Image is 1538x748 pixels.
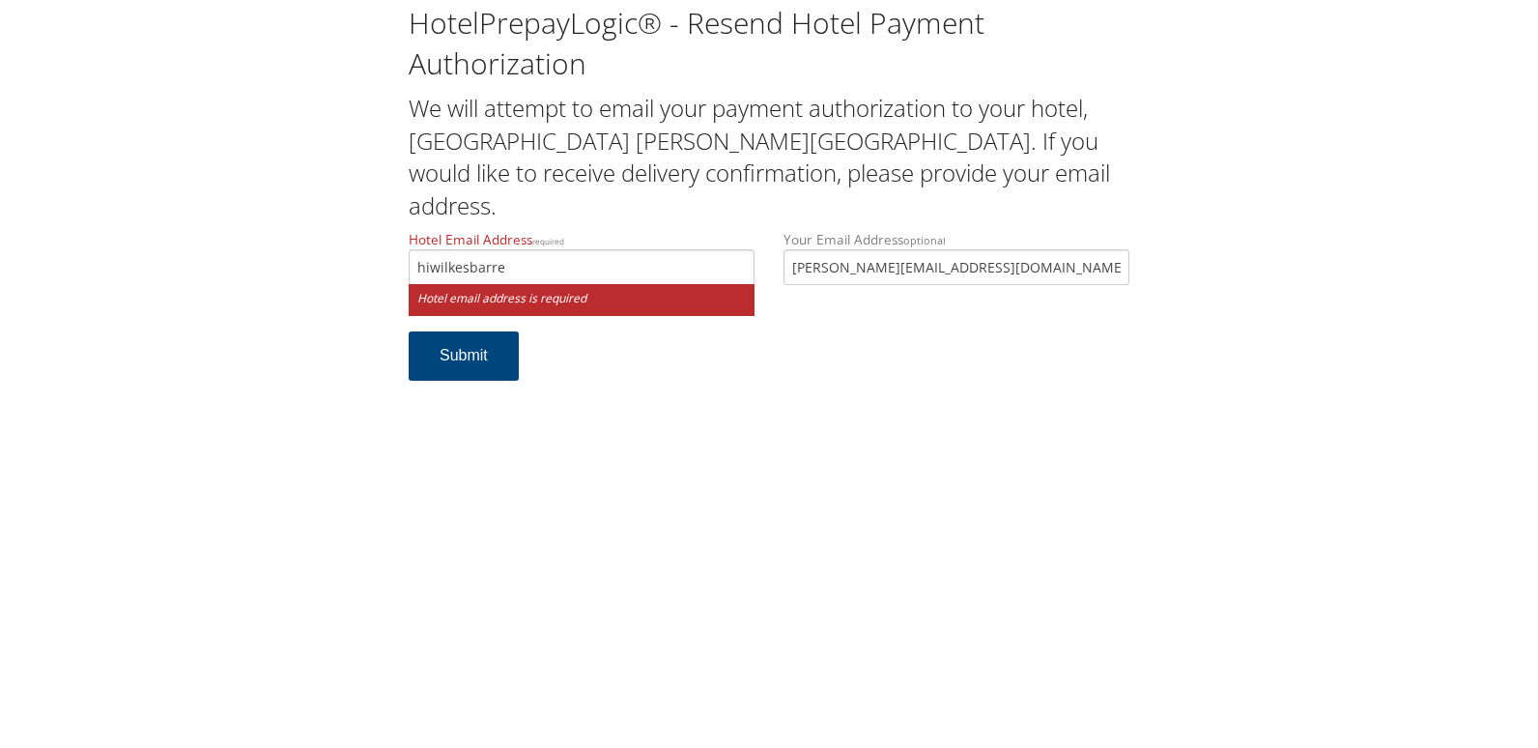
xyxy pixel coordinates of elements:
[409,284,755,316] small: Hotel email address is required
[409,92,1129,221] h2: We will attempt to email your payment authorization to your hotel, [GEOGRAPHIC_DATA] [PERSON_NAME...
[783,249,1129,285] input: Your Email Addressoptional
[409,331,519,381] button: Submit
[409,3,1129,84] h1: HotelPrepayLogic® - Resend Hotel Payment Authorization
[903,233,946,247] small: optional
[409,230,755,285] label: Hotel Email Address
[532,236,564,246] small: required
[783,230,1129,285] label: Your Email Address
[409,249,755,285] input: Hotel Email Addressrequired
